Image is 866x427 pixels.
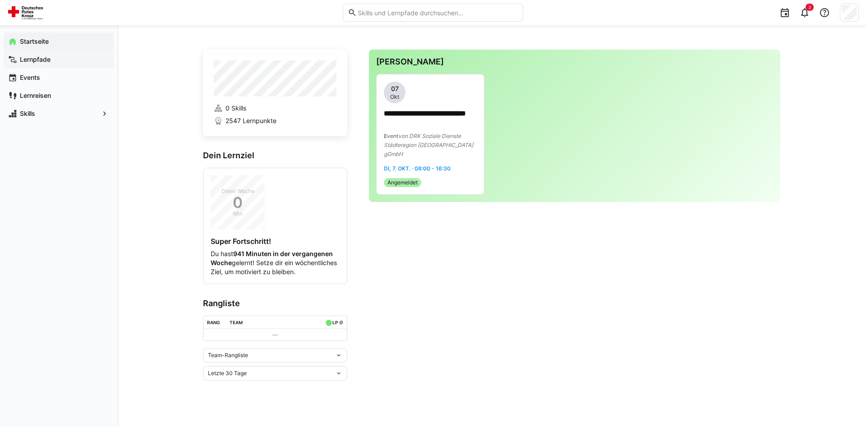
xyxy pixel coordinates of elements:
input: Skills und Lernpfade durchsuchen… [357,9,518,17]
span: von DRK Soziale Dienste Städteregion [GEOGRAPHIC_DATA] gGmbH [384,133,473,157]
div: Rang [207,320,220,325]
span: 07 [391,84,399,93]
span: Angemeldet [387,179,418,186]
span: 2547 Lernpunkte [226,116,276,125]
a: 0 Skills [214,104,336,113]
span: Okt [390,93,399,101]
p: Du hast gelernt! Setze dir ein wöchentliches Ziel, um motiviert zu bleiben. [211,249,340,276]
span: Letzte 30 Tage [208,370,247,377]
a: ø [339,318,343,326]
span: 0 Skills [226,104,246,113]
div: LP [332,320,338,325]
h3: Rangliste [203,298,347,308]
h3: [PERSON_NAME] [376,57,773,67]
span: Event [384,133,398,139]
strong: 941 Minuten in der vergangenen Woche [211,250,333,266]
h3: Dein Lernziel [203,151,347,161]
span: 3 [808,5,811,10]
span: Di, 7. Okt. · 08:00 - 16:30 [384,165,451,172]
div: Team [230,320,243,325]
h4: Super Fortschritt! [211,237,340,246]
span: Team-Rangliste [208,352,248,359]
